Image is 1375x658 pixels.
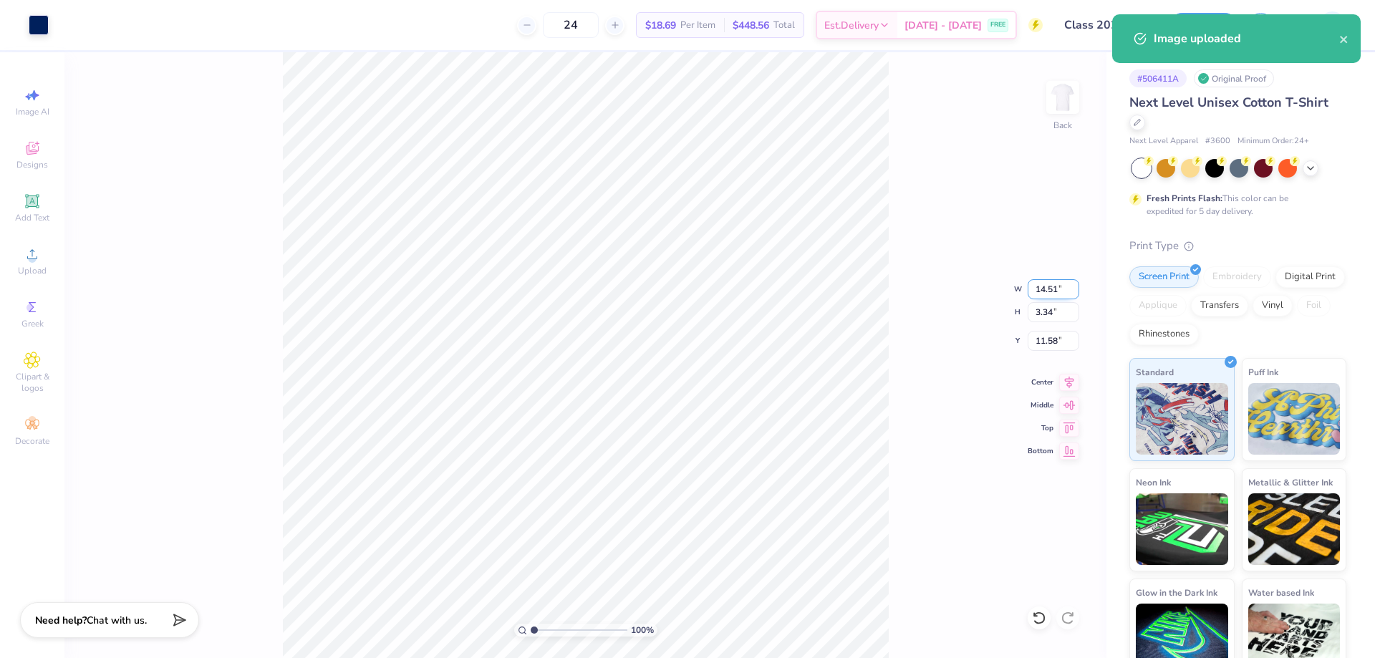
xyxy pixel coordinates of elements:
span: Center [1028,377,1053,387]
span: Total [773,18,795,33]
span: Glow in the Dark Ink [1136,585,1217,600]
span: Middle [1028,400,1053,410]
strong: Fresh Prints Flash: [1147,193,1222,204]
img: Metallic & Glitter Ink [1248,493,1341,565]
img: Puff Ink [1248,383,1341,455]
img: Back [1048,83,1077,112]
div: Digital Print [1275,266,1345,288]
span: $18.69 [645,18,676,33]
div: This color can be expedited for 5 day delivery. [1147,192,1323,218]
div: Rhinestones [1129,324,1199,345]
span: 100 % [631,624,654,637]
img: Neon Ink [1136,493,1228,565]
span: Next Level Unisex Cotton T-Shirt [1129,94,1328,111]
span: Minimum Order: 24 + [1237,135,1309,147]
div: Transfers [1191,295,1248,316]
span: Water based Ink [1248,585,1314,600]
div: # 506411A [1129,69,1187,87]
span: Chat with us. [87,614,147,627]
div: Embroidery [1203,266,1271,288]
span: Standard [1136,364,1174,379]
span: Bottom [1028,446,1053,456]
span: Upload [18,265,47,276]
div: Screen Print [1129,266,1199,288]
span: Decorate [15,435,49,447]
span: Top [1028,423,1053,433]
span: Designs [16,159,48,170]
div: Image uploaded [1154,30,1339,47]
div: Print Type [1129,238,1346,254]
span: FREE [990,20,1005,30]
button: close [1339,30,1349,47]
span: Clipart & logos [7,371,57,394]
span: Add Text [15,212,49,223]
span: Puff Ink [1248,364,1278,379]
div: Foil [1297,295,1331,316]
strong: Need help? [35,614,87,627]
div: Original Proof [1194,69,1274,87]
input: – – [543,12,599,38]
span: # 3600 [1205,135,1230,147]
span: Greek [21,318,44,329]
div: Back [1053,119,1072,132]
span: Next Level Apparel [1129,135,1198,147]
span: Neon Ink [1136,475,1171,490]
div: Vinyl [1253,295,1293,316]
input: Untitled Design [1053,11,1159,39]
span: Est. Delivery [824,18,879,33]
img: Standard [1136,383,1228,455]
div: Applique [1129,295,1187,316]
span: [DATE] - [DATE] [904,18,982,33]
span: Metallic & Glitter Ink [1248,475,1333,490]
span: $448.56 [733,18,769,33]
span: Per Item [680,18,715,33]
span: Image AI [16,106,49,117]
